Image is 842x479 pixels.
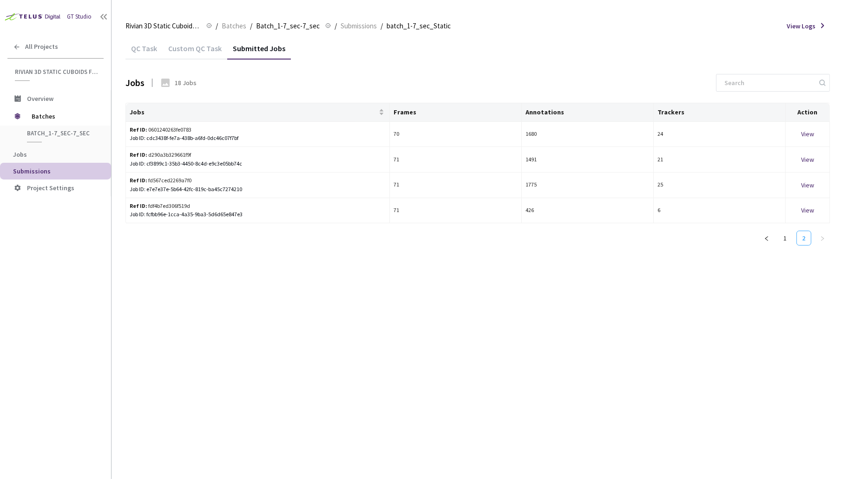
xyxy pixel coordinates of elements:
[787,21,816,31] span: View Logs
[216,20,218,32] li: /
[522,173,654,198] td: 1775
[175,78,197,88] div: 18 Jobs
[654,198,786,224] td: 6
[130,160,386,168] div: Job ID: cf3899c1-35b3-4450-8c4d-e9c3e05bb74c
[797,231,811,245] a: 2
[27,129,96,137] span: Batch_1-7_sec-7_sec
[786,103,830,122] th: Action
[341,20,377,32] span: Submissions
[250,20,252,32] li: /
[778,231,793,246] li: 1
[719,74,818,91] input: Search
[130,176,290,185] div: fd567ced2269a7f0
[654,103,786,122] th: Trackers
[220,20,248,31] a: Batches
[335,20,337,32] li: /
[130,126,290,134] div: 0601240263fe0783
[390,198,522,224] td: 71
[759,231,774,246] button: left
[789,205,826,215] div: View
[764,236,770,241] span: left
[222,20,246,32] span: Batches
[390,173,522,198] td: 71
[789,154,826,165] div: View
[820,236,825,241] span: right
[654,147,786,173] td: 21
[789,129,826,139] div: View
[522,122,654,147] td: 1680
[522,103,654,122] th: Annotations
[130,185,386,194] div: Job ID: e7e7e37e-5b64-42fc-819c-ba45c7274210
[778,231,792,245] a: 1
[15,68,98,76] span: Rivian 3D Static Cuboids fixed[2024-25]
[130,202,290,211] div: fdf4b7ed306f519d
[130,126,147,133] b: Ref ID:
[387,20,451,32] span: batch_1-7_sec_Static
[390,147,522,173] td: 71
[130,177,147,184] b: Ref ID:
[130,151,147,158] b: Ref ID:
[25,43,58,51] span: All Projects
[125,20,201,32] span: Rivian 3D Static Cuboids fixed[2024-25]
[522,147,654,173] td: 1491
[759,231,774,246] li: Previous Page
[13,167,51,175] span: Submissions
[27,184,74,192] span: Project Settings
[130,108,377,116] span: Jobs
[654,173,786,198] td: 25
[125,75,145,90] div: Jobs
[522,198,654,224] td: 426
[796,231,811,246] li: 2
[390,122,522,147] td: 70
[815,231,830,246] button: right
[390,103,522,122] th: Frames
[67,12,92,21] div: GT Studio
[163,44,227,60] div: Custom QC Task
[339,20,379,31] a: Submissions
[130,134,386,143] div: Job ID: cdc3438f-fe7a-438b-a6fd-0dc46c07f7bf
[130,210,386,219] div: Job ID: fcfbb96e-1cca-4a35-9ba3-5d6d65e847e3
[789,180,826,190] div: View
[13,150,27,159] span: Jobs
[654,122,786,147] td: 24
[256,20,320,32] span: Batch_1-7_sec-7_sec
[126,103,390,122] th: Jobs
[130,202,147,209] b: Ref ID:
[125,44,163,60] div: QC Task
[381,20,383,32] li: /
[27,94,53,103] span: Overview
[227,44,291,60] div: Submitted Jobs
[815,231,830,246] li: Next Page
[130,151,290,160] div: d290a3b329661f9f
[32,107,95,126] span: Batches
